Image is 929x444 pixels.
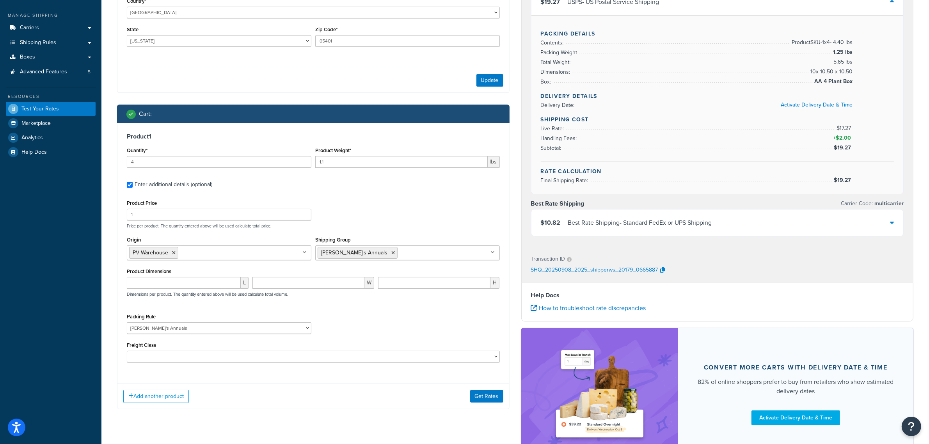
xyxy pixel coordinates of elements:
span: Delivery Date: [541,101,577,109]
input: 0.0 [127,156,311,168]
span: AA 4 Plant Box [813,77,853,86]
button: Update [476,74,503,87]
label: Product Dimensions [127,268,171,274]
button: Add another product [123,390,189,403]
span: L [241,277,249,289]
span: 5 [88,69,91,75]
label: Product Weight* [315,147,351,153]
div: Best Rate Shipping - Standard FedEx or UPS Shipping [568,217,712,228]
span: Marketplace [21,120,51,127]
span: Total Weight: [541,58,573,66]
span: $19.27 [834,144,853,152]
span: Subtotal: [541,144,563,152]
h3: Best Rate Shipping [531,200,584,208]
span: Help Docs [21,149,47,156]
span: Packing Weight [541,48,579,57]
a: How to troubleshoot rate discrepancies [531,304,646,313]
input: Enter additional details (optional) [127,182,133,188]
span: + [831,133,853,143]
a: Shipping Rules [6,36,96,50]
h3: Product 1 [127,133,500,140]
h4: Delivery Details [541,92,894,100]
span: $19.27 [834,176,853,184]
h2: Cart : [139,110,152,117]
span: Dimensions: [541,68,572,76]
a: Advanced Features5 [6,65,96,79]
span: PV Warehouse [133,249,168,257]
span: Handling Fees: [541,134,579,142]
span: $2.00 [836,134,853,142]
a: Carriers [6,21,96,35]
a: Analytics [6,131,96,145]
p: Price per product. The quantity entered above will be used calculate total price. [125,223,502,229]
h4: Packing Details [541,30,894,38]
a: Test Your Rates [6,102,96,116]
span: lbs [488,156,500,168]
span: Analytics [21,135,43,141]
a: Activate Delivery Date & Time [751,410,840,425]
label: Shipping Group [315,237,351,243]
span: 10 x 10.50 x 10.50 [809,67,853,76]
span: Boxes [20,54,35,60]
div: Manage Shipping [6,12,96,19]
label: Quantity* [127,147,147,153]
p: Transaction ID [531,254,565,265]
span: Advanced Features [20,69,67,75]
button: Open Resource Center [902,417,921,436]
h4: Help Docs [531,291,904,300]
span: Test Your Rates [21,106,59,112]
p: SHQ_20250908_2025_shipperws_20179_0665887 [531,265,658,276]
div: Enter additional details (optional) [135,179,212,190]
label: Packing Rule [127,314,156,320]
h4: Shipping Cost [541,115,894,124]
label: Origin [127,237,141,243]
span: $17.27 [837,124,853,132]
span: Box: [541,78,553,86]
input: 0.00 [315,156,488,168]
span: Live Rate: [541,124,566,133]
span: multicarrier [873,199,904,208]
span: 5.65 lbs [832,57,853,67]
h4: Rate Calculation [541,167,894,176]
a: Help Docs [6,145,96,159]
div: 82% of online shoppers prefer to buy from retailers who show estimated delivery dates [697,377,895,396]
label: Freight Class [127,342,156,348]
p: Dimensions per product. The quantity entered above will be used calculate total volume. [125,291,288,297]
label: Product Price [127,200,157,206]
span: Carriers [20,25,39,31]
label: Zip Code* [315,27,337,32]
span: Product SKU-1 x 4 - 4.40 lbs [790,38,853,47]
span: Final Shipping Rate: [541,176,590,185]
li: Advanced Features [6,65,96,79]
p: Carrier Code: [841,198,904,209]
span: [PERSON_NAME]'s Annuals [321,249,387,257]
span: 1.25 lbs [831,48,853,57]
a: Boxes [6,50,96,64]
label: State [127,27,139,32]
a: Activate Delivery Date & Time [781,101,853,109]
span: W [364,277,374,289]
button: Get Rates [470,390,503,403]
span: H [490,277,499,289]
span: Contents: [541,39,566,47]
div: Convert more carts with delivery date & time [704,364,888,371]
div: Resources [6,93,96,100]
a: Marketplace [6,116,96,130]
span: $10.82 [541,218,561,227]
span: Shipping Rules [20,39,56,46]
